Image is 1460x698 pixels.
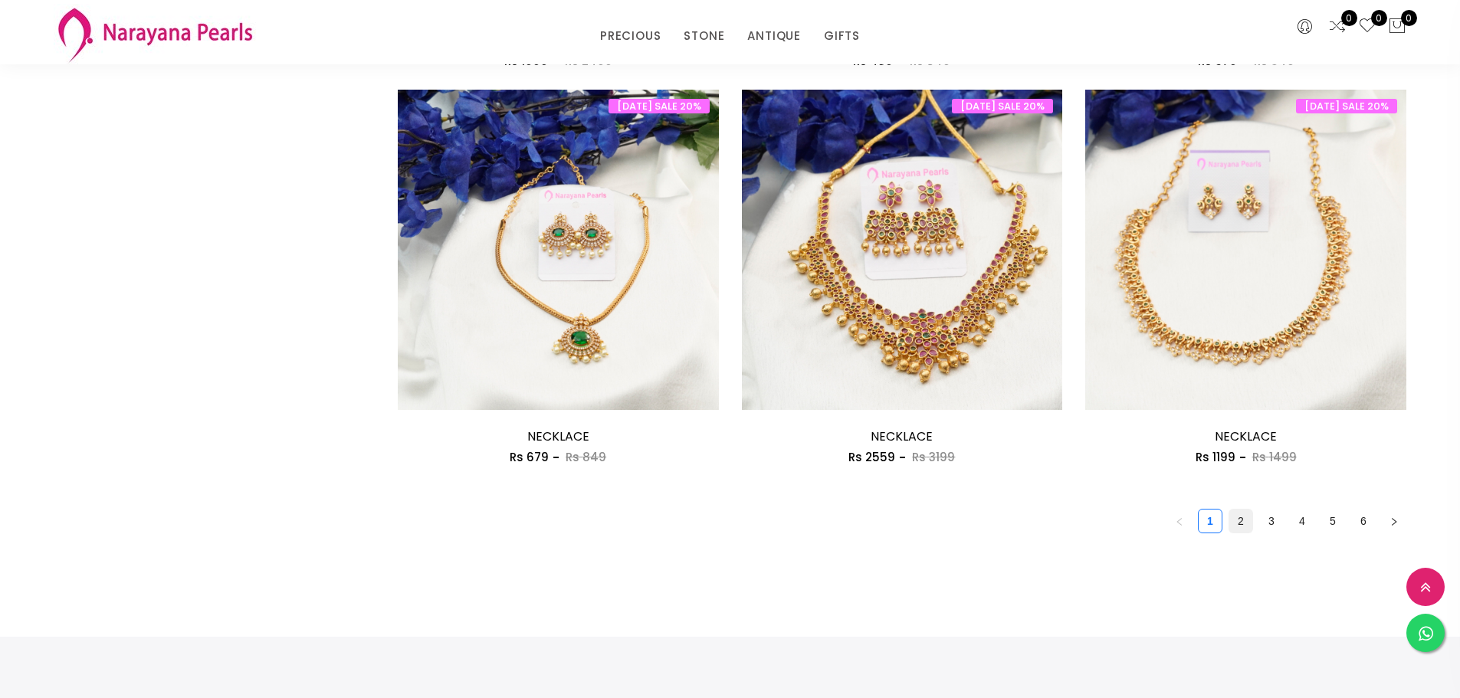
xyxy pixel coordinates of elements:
li: Next Page [1382,509,1406,533]
a: 1 [1199,510,1222,533]
span: Rs 1199 [1196,449,1235,465]
a: STONE [684,25,724,48]
a: 0 [1358,17,1376,37]
a: NECKLACE [1215,428,1277,445]
span: 0 [1401,10,1417,26]
span: Rs 849 [566,449,606,465]
a: NECKLACE [871,428,933,445]
a: 6 [1352,510,1375,533]
span: left [1175,517,1184,526]
span: 0 [1371,10,1387,26]
span: Rs 549 [910,53,950,69]
span: right [1389,517,1399,526]
a: ANTIQUE [747,25,801,48]
span: Rs 2559 [848,449,895,465]
a: 2 [1229,510,1252,533]
span: Rs 3199 [912,449,955,465]
span: 0 [1341,10,1357,26]
span: [DATE] SALE 20% [1296,99,1397,113]
a: PRECIOUS [600,25,661,48]
a: NECKLACE [527,428,589,445]
span: Rs 1499 [1252,449,1297,465]
span: Rs 439 [853,53,893,69]
li: 3 [1259,509,1284,533]
a: GIFTS [824,25,860,48]
span: [DATE] SALE 20% [609,99,710,113]
a: 4 [1291,510,1314,533]
a: 0 [1328,17,1347,37]
button: right [1382,509,1406,533]
span: Rs 679 [1198,53,1237,69]
button: left [1167,509,1192,533]
li: 4 [1290,509,1314,533]
button: 0 [1388,17,1406,37]
a: 3 [1260,510,1283,533]
li: 6 [1351,509,1376,533]
li: 1 [1198,509,1222,533]
li: 2 [1229,509,1253,533]
li: 5 [1321,509,1345,533]
span: Rs 849 [1254,53,1294,69]
span: Rs 2499 [565,53,612,69]
span: Rs 1999 [504,53,548,69]
span: Rs 679 [510,449,549,465]
li: Previous Page [1167,509,1192,533]
span: [DATE] SALE 20% [952,99,1053,113]
a: 5 [1321,510,1344,533]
